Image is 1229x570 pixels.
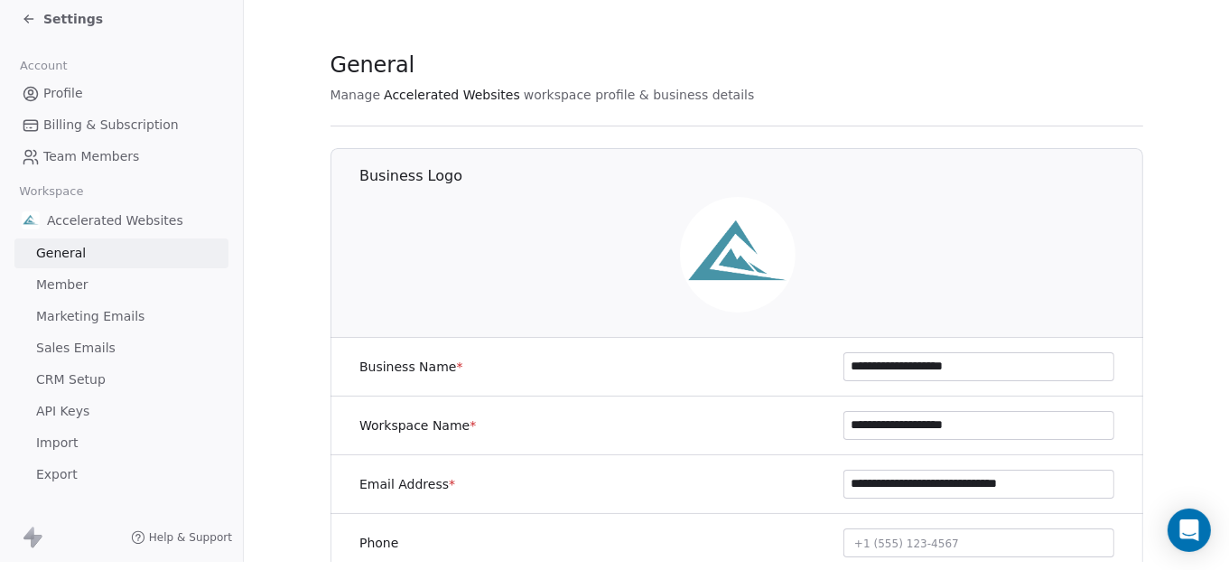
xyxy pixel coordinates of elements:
[22,211,40,229] img: Accelerated-Websites-Logo.png
[36,402,89,421] span: API Keys
[36,276,88,294] span: Member
[14,365,228,395] a: CRM Setup
[14,497,160,526] span: Other Workspaces
[14,460,228,490] a: Export
[843,528,1114,557] button: +1 (555) 123-4567
[36,307,144,326] span: Marketing Emails
[679,197,795,313] img: Accelerated-Websites-Logo.png
[14,270,228,300] a: Member
[384,86,520,104] span: Accelerated Websites
[22,10,103,28] a: Settings
[131,530,232,545] a: Help & Support
[36,434,78,453] span: Import
[43,84,83,103] span: Profile
[359,534,398,552] label: Phone
[43,10,103,28] span: Settings
[331,86,381,104] span: Manage
[14,302,228,332] a: Marketing Emails
[14,333,228,363] a: Sales Emails
[47,211,183,229] span: Accelerated Websites
[524,86,755,104] span: workspace profile & business details
[36,244,86,263] span: General
[36,465,78,484] span: Export
[12,52,75,79] span: Account
[359,358,463,376] label: Business Name
[331,51,415,79] span: General
[359,166,1144,186] h1: Business Logo
[43,147,139,166] span: Team Members
[14,79,228,108] a: Profile
[14,397,228,426] a: API Keys
[14,110,228,140] a: Billing & Subscription
[359,416,476,435] label: Workspace Name
[854,537,959,550] span: +1 (555) 123-4567
[149,530,232,545] span: Help & Support
[12,178,91,205] span: Workspace
[14,428,228,458] a: Import
[359,475,455,493] label: Email Address
[36,370,106,389] span: CRM Setup
[14,238,228,268] a: General
[36,339,116,358] span: Sales Emails
[14,142,228,172] a: Team Members
[43,116,179,135] span: Billing & Subscription
[1168,509,1211,552] div: Open Intercom Messenger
